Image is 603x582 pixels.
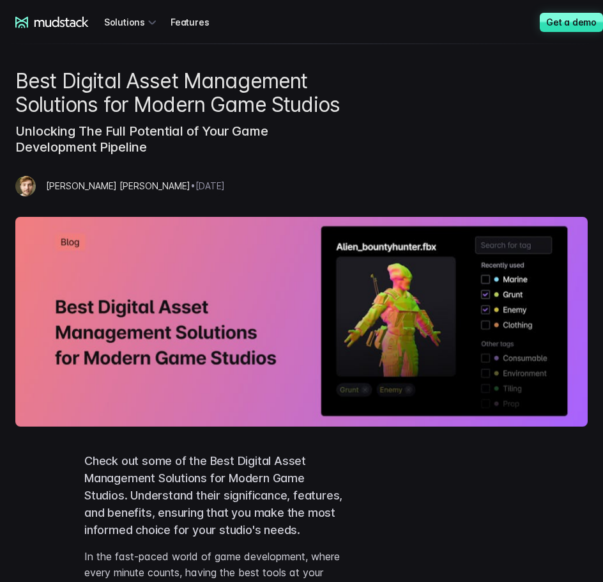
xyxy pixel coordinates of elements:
[15,117,346,155] h3: Unlocking The Full Potential of Your Game Development Pipeline
[46,180,190,191] span: [PERSON_NAME] [PERSON_NAME]
[540,13,603,32] a: Get a demo
[171,10,224,34] a: Features
[15,70,346,117] h1: Best Digital Asset Management Solutions for Modern Game Studios
[104,10,160,34] div: Solutions
[15,17,89,28] a: mudstack logo
[15,176,36,196] img: Mazze Whiteley
[84,452,346,539] p: Check out some of the Best Digital Asset Management Solutions for Modern Game Studios. Understand...
[190,180,225,191] span: • [DATE]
